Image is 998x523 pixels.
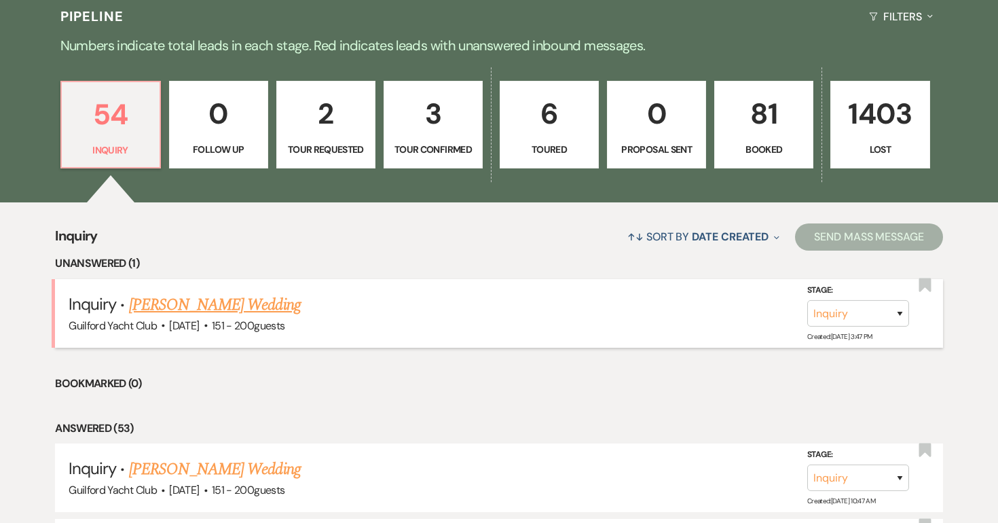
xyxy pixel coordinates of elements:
p: Follow Up [178,142,259,157]
span: ↑↓ [627,230,644,244]
li: Bookmarked (0) [55,375,943,393]
span: 151 - 200 guests [212,483,284,497]
p: Numbers indicate total leads in each stage. Red indicates leads with unanswered inbound messages. [10,35,988,56]
p: 81 [723,91,805,137]
span: Inquiry [55,226,98,255]
a: 6Toured [500,81,599,169]
a: 81Booked [714,81,813,169]
span: Created: [DATE] 10:47 AM [807,497,875,505]
span: [DATE] [169,319,199,333]
span: Inquiry [69,293,116,314]
label: Stage: [807,283,909,297]
p: Booked [723,142,805,157]
p: Proposal Sent [616,142,697,157]
span: Guilford Yacht Club [69,483,157,497]
span: Date Created [692,230,769,244]
p: 3 [392,91,474,137]
a: [PERSON_NAME] Wedding [129,457,301,482]
p: 1403 [839,91,921,137]
a: 0Follow Up [169,81,268,169]
p: 54 [70,92,151,137]
button: Sort By Date Created [622,219,785,255]
p: 2 [285,91,367,137]
a: [PERSON_NAME] Wedding [129,293,301,317]
button: Send Mass Message [795,223,943,251]
span: Created: [DATE] 3:47 PM [807,332,872,341]
a: 0Proposal Sent [607,81,706,169]
p: Toured [509,142,590,157]
span: [DATE] [169,483,199,497]
p: Tour Requested [285,142,367,157]
a: 2Tour Requested [276,81,375,169]
a: 1403Lost [830,81,929,169]
li: Unanswered (1) [55,255,943,272]
li: Answered (53) [55,420,943,437]
h3: Pipeline [60,7,124,26]
p: 0 [616,91,697,137]
span: Guilford Yacht Club [69,319,157,333]
span: Inquiry [69,458,116,479]
span: 151 - 200 guests [212,319,284,333]
a: 54Inquiry [60,81,161,169]
p: Tour Confirmed [392,142,474,157]
label: Stage: [807,448,909,463]
p: 0 [178,91,259,137]
p: Inquiry [70,143,151,158]
p: Lost [839,142,921,157]
p: 6 [509,91,590,137]
a: 3Tour Confirmed [384,81,483,169]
